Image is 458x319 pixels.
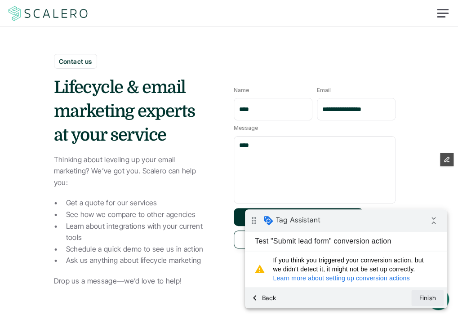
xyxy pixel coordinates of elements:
p: Learn about integrations with your current tools [66,221,211,244]
a: Learn more about setting up conversion actions [28,65,165,72]
input: Name [234,98,312,120]
div: Scalero [34,6,64,16]
i: chevron_left [4,81,13,99]
p: Drop us a message—we’d love to help! [54,275,211,287]
p: Get a quote for our services [66,197,211,209]
p: Thinking about leveling up your email marketing? We’ve got you. Scalero can help you: [54,154,211,189]
i: Collapse debug badge [180,2,198,20]
p: Contact us [59,57,92,66]
p: Email [317,87,331,93]
textarea: Message [234,136,396,204]
i: warning [7,51,22,69]
p: Schedule a quick demo to see us in action [66,244,211,255]
button: chevron_leftBack [4,80,36,97]
span: If you think you triggered your conversion action, but we didn't detect it, it might not be set u... [28,46,187,73]
button: Thank you [234,208,363,226]
span: Tag Assistant [31,6,76,15]
button: Finish [166,80,199,97]
h1: Lifecycle & email marketing experts at your service [54,75,211,147]
button: />GIF [137,245,156,270]
g: /> [140,253,152,261]
p: Ask us anything about lifecycle marketing [66,255,211,266]
p: Message [234,125,258,131]
span: We run on Gist [75,235,114,241]
div: Back [DATE] [34,18,64,23]
a: Or schedule a meeting [234,230,363,248]
p: Name [234,87,249,93]
tspan: GIF [143,255,150,259]
input: Email [317,98,396,120]
img: Scalero company logo [7,5,89,22]
p: See how we compare to other agencies [66,209,211,221]
button: Edit Framer Content [440,153,454,166]
div: ScaleroBack [DATE] [27,6,169,23]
